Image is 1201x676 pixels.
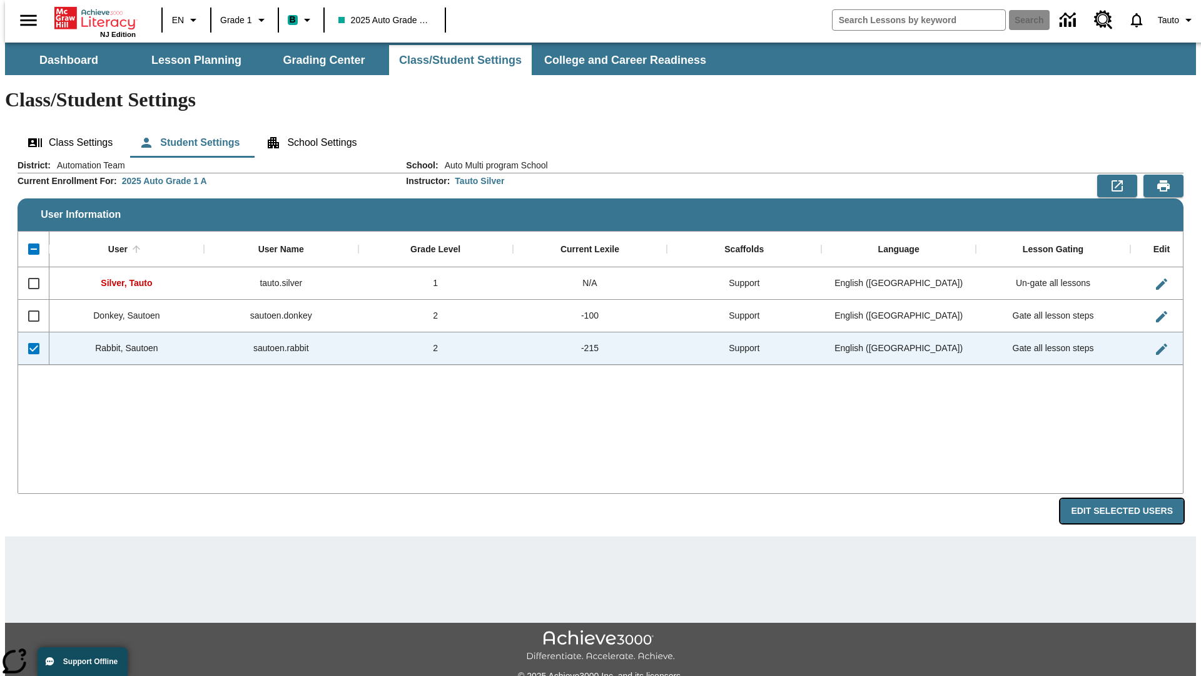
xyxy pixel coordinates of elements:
[534,45,716,75] button: College and Career Readiness
[438,159,548,172] span: Auto Multi program School
[63,657,118,666] span: Support Offline
[172,14,184,27] span: EN
[134,45,259,75] button: Lesson Planning
[18,159,1183,524] div: User Information
[258,244,304,255] div: User Name
[1158,14,1179,27] span: Tauto
[38,647,128,676] button: Support Offline
[1087,3,1120,37] a: Resource Center, Will open in new tab
[5,43,1196,75] div: SubNavbar
[821,332,976,365] div: English (US)
[51,159,125,172] span: Automation Team
[976,332,1130,365] div: Gate all lesson steps
[513,300,667,332] div: -100
[215,9,274,31] button: Grade: Grade 1, Select a grade
[526,630,675,662] img: Achieve3000 Differentiate Accelerate Achieve
[5,45,717,75] div: SubNavbar
[93,310,160,320] span: Donkey, Sautoen
[1149,304,1174,329] button: Edit User
[667,267,821,300] div: Support
[1023,244,1083,255] div: Lesson Gating
[95,343,158,353] span: Rabbit, Sautoen
[338,14,431,27] span: 2025 Auto Grade 1 A
[724,244,764,255] div: Scaffolds
[204,267,358,300] div: tauto.silver
[261,45,387,75] button: Grading Center
[129,128,250,158] button: Student Settings
[18,160,51,171] h2: District :
[204,332,358,365] div: sautoen.rabbit
[108,244,128,255] div: User
[406,176,450,187] h2: Instructor :
[410,244,460,255] div: Grade Level
[100,31,136,38] span: NJ Edition
[54,4,136,38] div: Home
[5,88,1196,111] h1: Class/Student Settings
[204,300,358,332] div: sautoen.donkey
[406,160,438,171] h2: School :
[18,176,117,187] h2: Current Enrollment For :
[220,14,252,27] span: Grade 1
[389,45,532,75] button: Class/Student Settings
[358,332,513,365] div: 2
[283,9,320,31] button: Boost Class color is teal. Change class color
[101,278,152,288] span: Silver, Tauto
[878,244,920,255] div: Language
[54,6,136,31] a: Home
[1153,244,1170,255] div: Edit
[513,332,667,365] div: -215
[6,45,131,75] button: Dashboard
[1052,3,1087,38] a: Data Center
[122,175,207,187] div: 2025 Auto Grade 1 A
[18,128,123,158] button: Class Settings
[560,244,619,255] div: Current Lexile
[10,2,47,39] button: Open side menu
[667,332,821,365] div: Support
[833,10,1005,30] input: search field
[667,300,821,332] div: Support
[1060,499,1183,523] button: Edit Selected Users
[166,9,206,31] button: Language: EN, Select a language
[290,12,296,28] span: B
[455,175,504,187] div: Tauto Silver
[1120,4,1153,36] a: Notifications
[976,267,1130,300] div: Un-gate all lessons
[1153,9,1201,31] button: Profile/Settings
[976,300,1130,332] div: Gate all lesson steps
[821,300,976,332] div: English (US)
[1149,272,1174,297] button: Edit User
[1149,337,1174,362] button: Edit User
[358,300,513,332] div: 2
[821,267,976,300] div: English (US)
[18,128,1183,158] div: Class/Student Settings
[513,267,667,300] div: N/A
[41,209,121,220] span: User Information
[1097,175,1137,197] button: Export to CSV
[256,128,367,158] button: School Settings
[358,267,513,300] div: 1
[1143,175,1183,197] button: Print Preview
